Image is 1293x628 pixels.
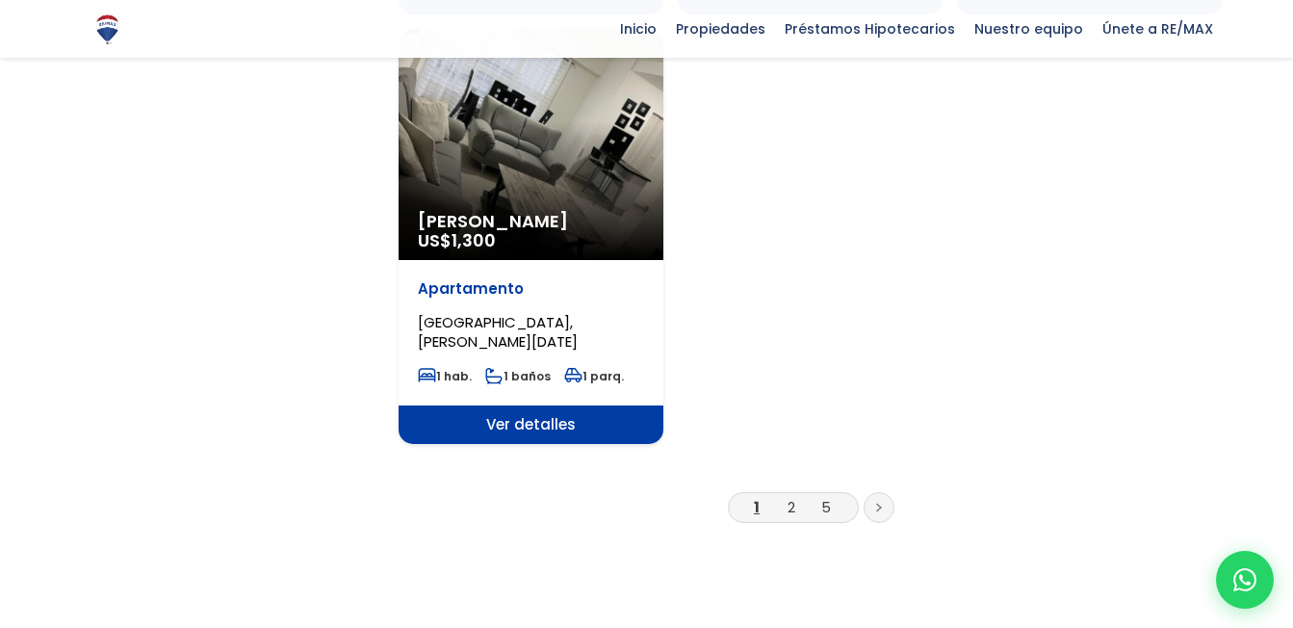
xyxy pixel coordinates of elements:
[418,212,644,231] span: [PERSON_NAME]
[666,14,775,43] span: Propiedades
[1093,14,1223,43] span: Únete a RE/MAX
[754,497,760,517] a: 1
[452,228,496,252] span: 1,300
[610,14,666,43] span: Inicio
[775,14,965,43] span: Préstamos Hipotecarios
[965,14,1093,43] span: Nuestro equipo
[399,406,663,444] span: Ver detalles
[418,279,644,299] p: Apartamento
[788,497,795,517] a: 2
[418,312,578,352] span: [GEOGRAPHIC_DATA], [PERSON_NAME][DATE]
[418,228,496,252] span: US$
[91,13,124,46] img: Logo de REMAX
[821,497,831,517] a: 5
[485,368,551,384] span: 1 baños
[564,368,624,384] span: 1 parq.
[399,29,663,444] a: [PERSON_NAME] US$1,300 Apartamento [GEOGRAPHIC_DATA], [PERSON_NAME][DATE] 1 hab. 1 baños 1 parq. ...
[418,368,472,384] span: 1 hab.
